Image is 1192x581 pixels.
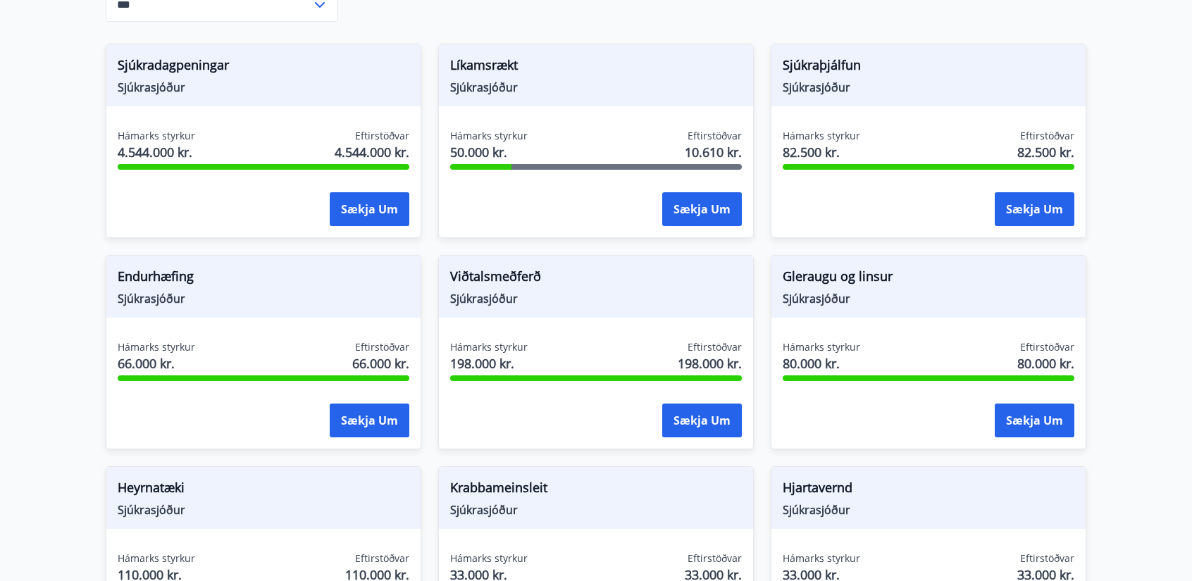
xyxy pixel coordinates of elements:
span: Sjúkrasjóður [450,502,742,518]
span: Eftirstöðvar [1020,551,1074,566]
span: 80.000 kr. [1017,354,1074,373]
span: 66.000 kr. [352,354,409,373]
span: Eftirstöðvar [1020,129,1074,143]
button: Sækja um [995,192,1074,226]
span: 82.500 kr. [1017,143,1074,161]
span: Hámarks styrkur [118,129,195,143]
span: 198.000 kr. [450,354,528,373]
span: Sjúkrasjóður [783,502,1074,518]
span: 80.000 kr. [783,354,860,373]
span: Eftirstöðvar [355,129,409,143]
button: Sækja um [330,404,409,437]
span: Eftirstöðvar [355,551,409,566]
span: Eftirstöðvar [688,129,742,143]
span: Eftirstöðvar [355,340,409,354]
span: 82.500 kr. [783,143,860,161]
span: Hámarks styrkur [783,129,860,143]
span: Hámarks styrkur [450,551,528,566]
span: 50.000 kr. [450,143,528,161]
span: Eftirstöðvar [1020,340,1074,354]
span: 4.544.000 kr. [118,143,195,161]
span: 4.544.000 kr. [335,143,409,161]
span: Sjúkraþjálfun [783,56,1074,80]
span: Hámarks styrkur [783,340,860,354]
span: Endurhæfing [118,267,409,291]
span: Hámarks styrkur [118,551,195,566]
span: Hámarks styrkur [118,340,195,354]
span: Sjúkradagpeningar [118,56,409,80]
span: Sjúkrasjóður [118,291,409,306]
span: Sjúkrasjóður [783,80,1074,95]
span: Hámarks styrkur [450,340,528,354]
span: Hámarks styrkur [783,551,860,566]
span: Eftirstöðvar [688,340,742,354]
span: Krabbameinsleit [450,478,742,502]
span: 10.610 kr. [685,143,742,161]
button: Sækja um [330,192,409,226]
span: Sjúkrasjóður [450,291,742,306]
button: Sækja um [995,404,1074,437]
span: Sjúkrasjóður [450,80,742,95]
span: Heyrnatæki [118,478,409,502]
span: 198.000 kr. [678,354,742,373]
span: Sjúkrasjóður [783,291,1074,306]
span: Gleraugu og linsur [783,267,1074,291]
span: Hjartavernd [783,478,1074,502]
span: Sjúkrasjóður [118,80,409,95]
button: Sækja um [662,404,742,437]
span: Eftirstöðvar [688,551,742,566]
span: Sjúkrasjóður [118,502,409,518]
button: Sækja um [662,192,742,226]
span: Líkamsrækt [450,56,742,80]
span: Hámarks styrkur [450,129,528,143]
span: Viðtalsmeðferð [450,267,742,291]
span: 66.000 kr. [118,354,195,373]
